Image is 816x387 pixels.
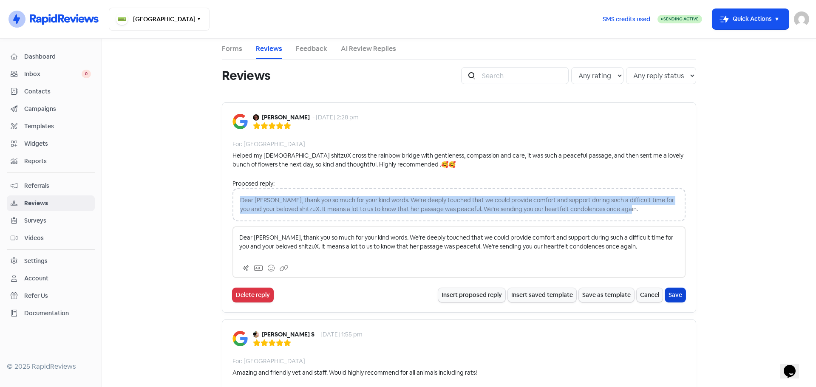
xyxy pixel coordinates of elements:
[24,70,82,79] span: Inbox
[239,233,679,251] p: Dear [PERSON_NAME], thank you so much for your kind words. We're deeply touched that we could pro...
[438,288,505,302] button: Insert proposed reply
[7,153,95,169] a: Reports
[312,113,359,122] div: - [DATE] 2:28 pm
[7,101,95,117] a: Campaigns
[82,70,91,78] span: 0
[7,253,95,269] a: Settings
[24,216,91,225] span: Surveys
[7,49,95,65] a: Dashboard
[712,9,789,29] button: Quick Actions
[232,357,305,366] div: For: [GEOGRAPHIC_DATA]
[222,44,242,54] a: Forms
[7,362,95,372] div: © 2025 RapidReviews
[7,305,95,321] a: Documentation
[24,139,91,148] span: Widgets
[24,87,91,96] span: Contacts
[637,288,663,302] button: Cancel
[24,257,48,266] div: Settings
[7,230,95,246] a: Videos
[24,181,91,190] span: Referrals
[24,157,91,166] span: Reports
[296,44,327,54] a: Feedback
[232,140,305,149] div: For: [GEOGRAPHIC_DATA]
[232,179,686,188] div: Proposed reply:
[794,11,809,27] img: User
[7,195,95,211] a: Reviews
[657,14,702,24] a: Sending Active
[232,288,273,302] button: Delete reply
[262,330,314,339] b: [PERSON_NAME] S
[579,288,634,302] button: Save as template
[317,330,363,339] div: - [DATE] 1:55 pm
[7,119,95,134] a: Templates
[24,105,91,113] span: Campaigns
[232,151,686,169] div: Helped my [DEMOGRAPHIC_DATA] shitzuX cross the rainbow bridge with gentleness, compassion and car...
[7,84,95,99] a: Contacts
[663,16,699,22] span: Sending Active
[109,8,210,31] button: [GEOGRAPHIC_DATA]
[665,288,686,302] button: Save
[780,353,807,379] iframe: chat widget
[7,288,95,304] a: Refer Us
[24,274,48,283] div: Account
[603,15,650,24] span: SMS credits used
[253,331,259,338] img: Avatar
[222,62,270,89] h1: Reviews
[24,234,91,243] span: Videos
[232,331,248,346] img: Image
[232,368,477,377] div: Amazing and friendly vet and staff. Would highly recommend for all animals including rats!
[262,113,310,122] b: [PERSON_NAME]
[7,271,95,286] a: Account
[232,188,686,221] div: Dear [PERSON_NAME], thank you so much for your kind words. We're deeply touched that we could pro...
[24,309,91,318] span: Documentation
[508,288,576,302] button: Insert saved template
[341,44,396,54] a: AI Review Replies
[24,199,91,208] span: Reviews
[7,66,95,82] a: Inbox 0
[7,136,95,152] a: Widgets
[24,52,91,61] span: Dashboard
[232,114,248,129] img: Image
[7,178,95,194] a: Referrals
[477,67,569,84] input: Search
[24,291,91,300] span: Refer Us
[256,44,282,54] a: Reviews
[7,213,95,229] a: Surveys
[253,114,259,121] img: Avatar
[595,14,657,23] a: SMS credits used
[24,122,91,131] span: Templates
